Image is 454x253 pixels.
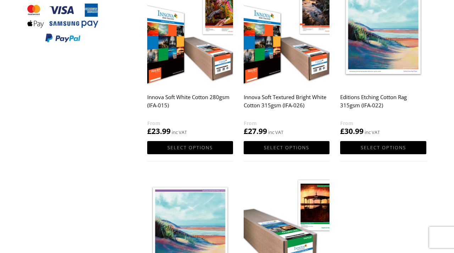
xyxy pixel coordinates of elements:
[147,141,233,154] a: Select options for “Innova Soft White Cotton 280gsm (IFA-015)”
[340,126,364,136] bdi: 30.99
[340,141,426,154] a: Select options for “Editions Etching Cotton Rag 315gsm (IFA-022)”
[147,126,171,136] bdi: 23.99
[147,126,151,136] span: £
[147,91,233,119] h2: Innova Soft White Cotton 280gsm (IFA-015)
[244,91,330,119] h2: Innova Soft Textured Bright White Cotton 315gsm (IFA-026)
[340,91,426,119] h2: Editions Etching Cotton Rag 315gsm (IFA-022)
[27,4,98,43] img: PAYMENT OPTIONS
[244,141,330,154] a: Select options for “Innova Soft Textured Bright White Cotton 315gsm (IFA-026)”
[340,126,344,136] span: £
[244,126,267,136] bdi: 27.99
[244,126,248,136] span: £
